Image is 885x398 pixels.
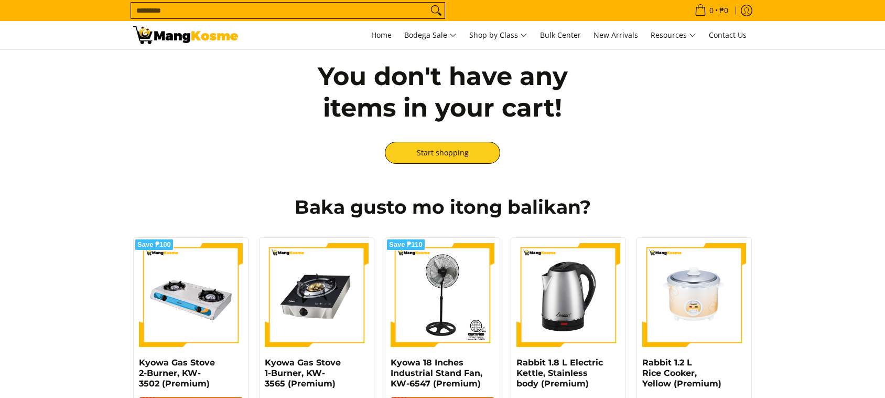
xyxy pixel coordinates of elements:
[133,26,238,44] img: Your Shopping Cart | Mang Kosme
[645,21,701,49] a: Resources
[651,29,696,42] span: Resources
[391,243,494,347] img: Kyowa 18 Inches Industrial Stand Fan, KW-6547 (Premium)
[516,243,620,347] img: Rabbit 1.8 L Electric Kettle, Stainless body (Premium)
[366,21,397,49] a: Home
[133,195,752,219] h2: Baka gusto mo itong balikan?
[704,21,752,49] a: Contact Us
[371,30,392,40] span: Home
[464,21,533,49] a: Shop by Class
[692,5,731,16] span: •
[290,60,595,123] h2: You don't have any items in your cart!
[139,358,215,389] a: Kyowa Gas Stove 2-Burner, KW-3502 (Premium)
[642,243,746,347] img: rabbit-1.2-liter-rice-cooker-yellow-full-view-mang-kosme
[535,21,586,49] a: Bulk Center
[469,29,527,42] span: Shop by Class
[588,21,643,49] a: New Arrivals
[389,242,423,248] span: Save ₱110
[516,358,603,389] a: Rabbit 1.8 L Electric Kettle, Stainless body (Premium)
[399,21,462,49] a: Bodega Sale
[391,358,482,389] a: Kyowa 18 Inches Industrial Stand Fan, KW-6547 (Premium)
[249,21,752,49] nav: Main Menu
[265,358,341,389] a: Kyowa Gas Stove 1-Burner, KW-3565 (Premium)
[404,29,457,42] span: Bodega Sale
[137,242,171,248] span: Save ₱100
[718,7,730,14] span: ₱0
[385,142,500,164] a: Start shopping
[708,7,715,14] span: 0
[593,30,638,40] span: New Arrivals
[709,30,747,40] span: Contact Us
[139,243,243,347] img: kyowa-2-burner-gas-stove-stainless-steel-premium-full-view-mang-kosme
[642,358,721,389] a: Rabbit 1.2 L Rice Cooker, Yellow (Premium)
[540,30,581,40] span: Bulk Center
[428,3,445,18] button: Search
[265,243,369,347] img: kyowa-tempered-glass-single-gas-burner-full-view-mang-kosme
